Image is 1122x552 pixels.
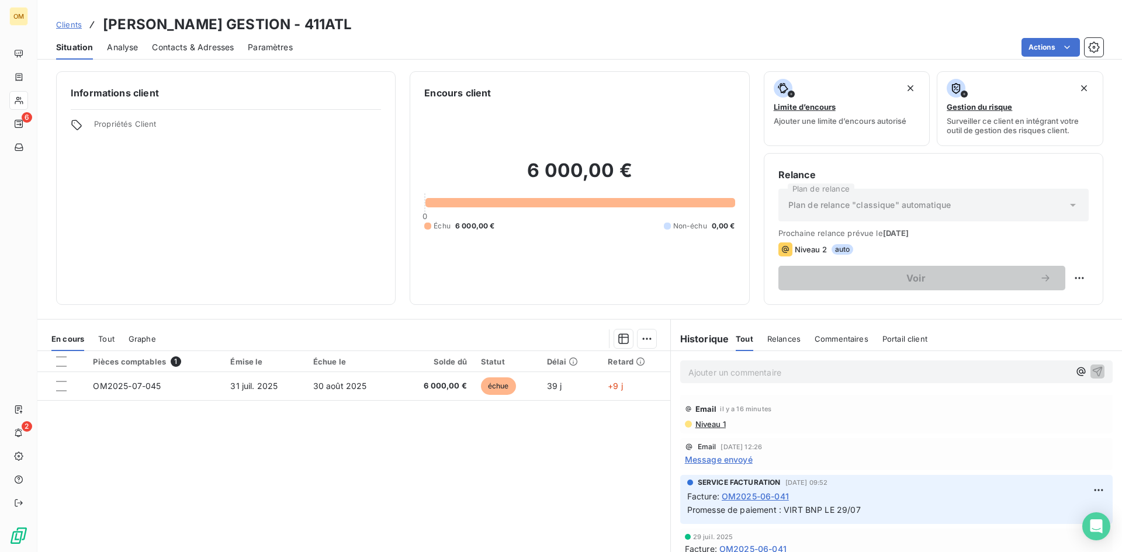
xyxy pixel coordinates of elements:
div: Émise le [230,357,299,366]
span: 2 [22,421,32,432]
span: Gestion du risque [947,102,1012,112]
span: OM2025-06-041 [722,490,789,502]
h6: Historique [671,332,729,346]
span: [DATE] 09:52 [785,479,828,486]
a: Clients [56,19,82,30]
span: 0,00 € [712,221,735,231]
button: Gestion du risqueSurveiller ce client en intégrant votre outil de gestion des risques client. [937,71,1103,146]
span: 6 [22,112,32,123]
div: OM [9,7,28,26]
span: 1 [171,356,181,367]
span: Prochaine relance prévue le [778,228,1089,238]
span: Plan de relance "classique" automatique [788,199,951,211]
span: Analyse [107,41,138,53]
button: Voir [778,266,1065,290]
span: Email [698,443,716,450]
span: [DATE] 12:26 [721,443,762,450]
span: Tout [736,334,753,343]
span: Propriétés Client [94,119,381,136]
button: Limite d’encoursAjouter une limite d’encours autorisé [764,71,930,146]
span: 30 août 2025 [313,381,367,391]
span: Niveau 2 [795,245,827,254]
span: 29 juil. 2025 [693,533,733,540]
span: Tout [98,334,115,343]
h6: Encours client [424,86,491,100]
div: Retard [608,357,663,366]
span: Clients [56,20,82,29]
img: Logo LeanPay [9,526,28,545]
h3: [PERSON_NAME] GESTION - 411ATL [103,14,352,35]
span: Non-échu [673,221,707,231]
div: Délai [547,357,594,366]
button: Actions [1021,38,1080,57]
div: Statut [481,357,533,366]
span: SERVICE FACTURATION [698,477,781,488]
span: Promesse de paiement : VIRT BNP LE 29/07 [687,505,861,515]
span: +9 j [608,381,623,391]
span: échue [481,377,516,395]
span: En cours [51,334,84,343]
span: OM2025-07-045 [93,381,161,391]
span: 0 [423,211,427,221]
span: 6 000,00 € [455,221,495,231]
span: Commentaires [815,334,868,343]
span: [DATE] [883,228,909,238]
span: Ajouter une limite d’encours autorisé [774,116,906,126]
span: 39 j [547,381,562,391]
div: Solde dû [404,357,467,366]
span: Contacts & Adresses [152,41,234,53]
span: 31 juil. 2025 [230,381,278,391]
span: Facture : [687,490,719,502]
div: Pièces comptables [93,356,216,367]
h2: 6 000,00 € [424,159,735,194]
span: Message envoyé [685,453,753,466]
span: 6 000,00 € [404,380,467,392]
div: Open Intercom Messenger [1082,512,1110,540]
div: Échue le [313,357,390,366]
span: Portail client [882,334,927,343]
span: Échu [434,221,451,231]
span: Graphe [129,334,156,343]
h6: Informations client [71,86,381,100]
span: auto [832,244,854,255]
span: Situation [56,41,93,53]
span: Surveiller ce client en intégrant votre outil de gestion des risques client. [947,116,1093,135]
span: Paramètres [248,41,293,53]
span: Email [695,404,717,414]
span: il y a 16 minutes [720,405,771,412]
h6: Relance [778,168,1089,182]
span: Niveau 1 [694,419,726,429]
span: Relances [767,334,801,343]
span: Limite d’encours [774,102,836,112]
span: Voir [792,273,1040,283]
